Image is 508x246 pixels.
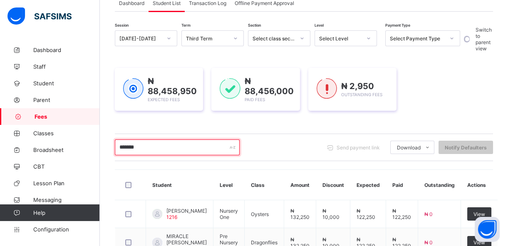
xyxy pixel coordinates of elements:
span: Notify Defaulters [445,144,487,151]
span: Messaging [33,196,100,203]
img: outstanding-1.146d663e52f09953f639664a84e30106.svg [317,78,337,99]
span: Expected Fees [148,97,180,102]
span: Dragonflies [251,239,278,246]
span: Broadsheet [33,147,100,153]
label: Switch to parent view [476,27,492,52]
th: Student [146,170,213,200]
span: ₦ 122,250 [357,208,375,220]
img: expected-1.03dd87d44185fb6c27cc9b2570c10499.svg [123,78,144,99]
span: Send payment link [337,144,380,151]
th: Expected [350,170,386,200]
span: 1216 [166,214,177,220]
img: paid-1.3eb1404cbcb1d3b736510a26bbfa3ccb.svg [220,78,240,99]
span: Help [33,209,99,216]
span: View [473,211,485,217]
span: [PERSON_NAME] [166,208,207,214]
span: MIRACLE [PERSON_NAME] [166,233,207,246]
span: Oysters [251,211,269,217]
div: Third Term [186,35,228,42]
div: Select class section [253,35,295,42]
span: ₦ 132,250 [290,208,310,220]
span: ₦ 0 [424,239,433,246]
span: ₦ 0 [424,211,433,217]
span: Payment Type [385,23,410,27]
span: Nursery One [220,208,238,220]
span: Lesson Plan [33,180,100,186]
span: ₦ 2,950 [341,81,374,91]
span: ₦ 88,458,950 [148,76,197,96]
th: Outstanding [418,170,461,200]
th: Paid [386,170,418,200]
span: ₦ 10,000 [322,208,339,220]
th: Class [245,170,284,200]
span: Level [315,23,324,27]
button: Open asap [475,217,500,242]
th: Amount [284,170,316,200]
span: View [473,239,485,246]
span: Staff [33,63,100,70]
img: safsims [7,7,72,25]
span: Download [397,144,421,151]
span: Parent [33,97,100,103]
span: Term [181,23,191,27]
span: ₦ 122,250 [392,208,411,220]
span: ₦ 88,456,000 [245,76,294,96]
span: Session [115,23,129,27]
span: Classes [33,130,100,137]
span: CBT [33,163,100,170]
span: Dashboard [33,47,100,53]
th: Actions [461,170,498,200]
div: Select Payment Type [390,35,445,42]
span: Section [248,23,261,27]
span: Paid Fees [245,97,265,102]
th: Discount [316,170,350,200]
span: Student [33,80,100,87]
div: Select Level [319,35,362,42]
span: Fees [35,113,100,120]
span: Configuration [33,226,99,233]
span: Outstanding Fees [341,92,382,97]
th: Level [213,170,245,200]
div: [DATE]-[DATE] [119,35,162,42]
